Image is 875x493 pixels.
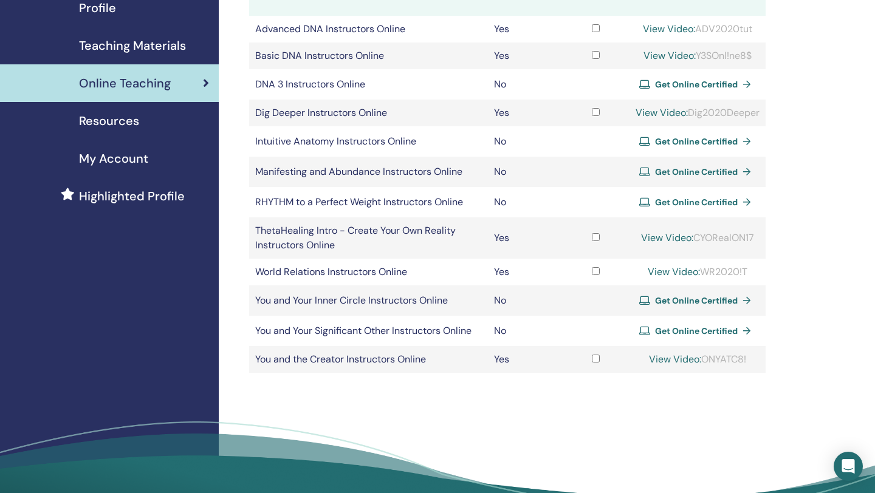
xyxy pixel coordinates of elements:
span: My Account [79,149,148,168]
td: Yes [488,346,561,373]
a: Get Online Certified [639,132,756,151]
span: Get Online Certified [655,166,738,177]
td: No [488,187,561,217]
a: View Video: [643,49,696,62]
td: Basic DNA Instructors Online [249,42,488,69]
span: Get Online Certified [655,79,738,90]
a: View Video: [643,22,695,35]
td: Yes [488,16,561,42]
a: Get Online Certified [639,163,756,181]
span: Get Online Certified [655,295,738,306]
a: View Video: [649,353,701,365]
div: Dig2020Deeper [636,106,760,120]
span: Get Online Certified [655,325,738,336]
div: ONYATC8! [636,352,760,367]
span: Highlighted Profile [79,187,185,205]
td: You and the Creator Instructors Online [249,346,488,373]
a: Get Online Certified [639,322,756,340]
td: World Relations Instructors Online [249,259,488,285]
a: View Video: [636,106,688,119]
span: Get Online Certified [655,197,738,208]
a: Get Online Certified [639,193,756,211]
td: Advanced DNA Instructors Online [249,16,488,42]
td: Yes [488,42,561,69]
td: No [488,316,561,346]
span: Teaching Materials [79,36,186,55]
td: You and Your Significant Other Instructors Online [249,316,488,346]
td: You and Your Inner Circle Instructors Online [249,285,488,316]
td: No [488,126,561,157]
td: Yes [488,259,561,285]
td: DNA 3 Instructors Online [249,69,488,100]
div: Y3SOnl!ne8$ [636,49,760,63]
td: ThetaHealing Intro - Create Your Own Reality Instructors Online [249,217,488,259]
a: Get Online Certified [639,75,756,93]
span: Get Online Certified [655,136,738,147]
td: Yes [488,217,561,259]
td: Manifesting and Abundance Instructors Online [249,157,488,187]
div: Open Intercom Messenger [834,452,863,481]
div: CYORealON17 [636,231,760,245]
a: View Video: [641,231,693,244]
td: No [488,69,561,100]
div: ADV2020tut [636,22,760,36]
td: RHYTHM to a Perfect Weight Instructors Online [249,187,488,217]
span: Resources [79,112,139,130]
td: No [488,285,561,316]
div: WR2020!T [636,265,760,279]
td: Yes [488,100,561,126]
a: Get Online Certified [639,291,756,310]
a: View Video: [648,265,700,278]
td: No [488,157,561,187]
span: Online Teaching [79,74,171,92]
td: Dig Deeper Instructors Online [249,100,488,126]
td: Intuitive Anatomy Instructors Online [249,126,488,157]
